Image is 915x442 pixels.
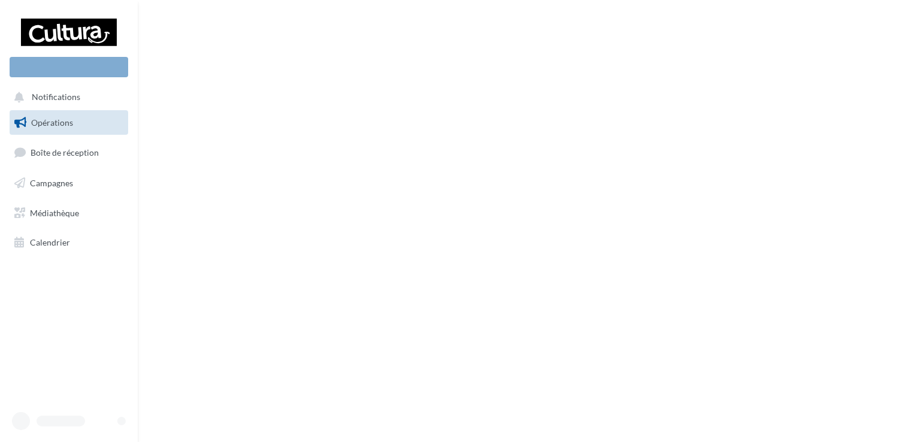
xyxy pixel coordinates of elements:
a: Campagnes [7,171,131,196]
span: Boîte de réception [31,147,99,158]
a: Médiathèque [7,201,131,226]
a: Opérations [7,110,131,135]
span: Notifications [32,92,80,102]
div: Nouvelle campagne [10,57,128,77]
span: Campagnes [30,178,73,188]
a: Boîte de réception [7,140,131,165]
span: Médiathèque [30,207,79,217]
span: Opérations [31,117,73,128]
a: Calendrier [7,230,131,255]
span: Calendrier [30,237,70,247]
